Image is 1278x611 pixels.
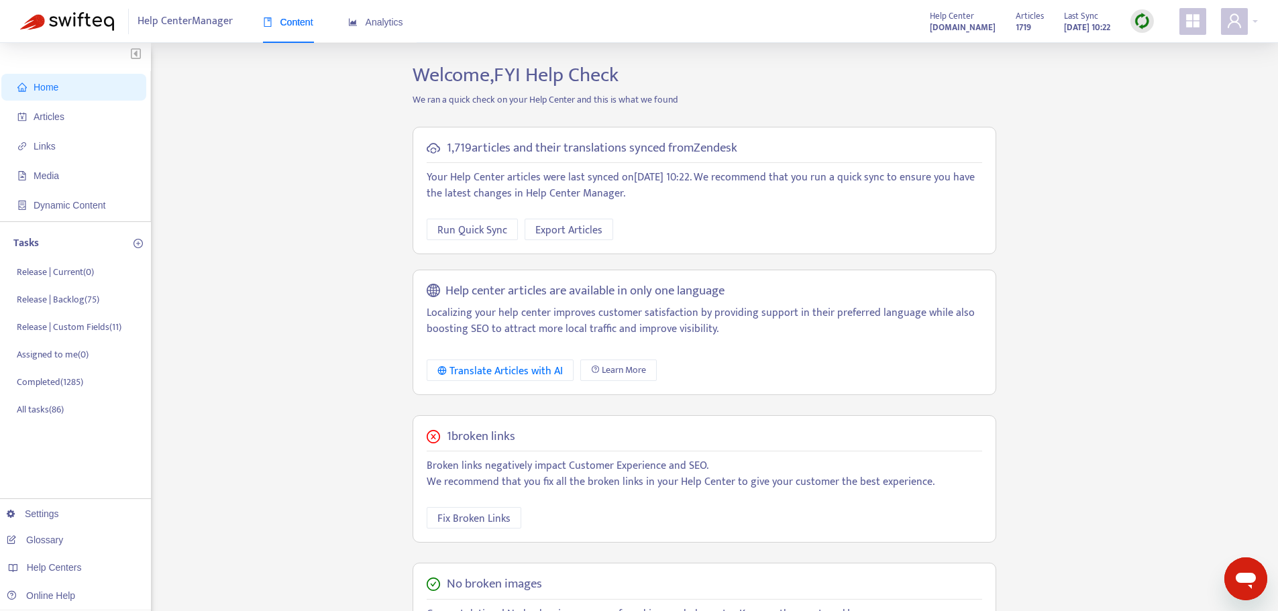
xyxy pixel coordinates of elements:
[17,82,27,92] span: home
[1064,20,1110,35] strong: [DATE] 10:22
[427,507,521,529] button: Fix Broken Links
[437,363,563,380] div: Translate Articles with AI
[138,9,233,34] span: Help Center Manager
[427,170,982,202] p: Your Help Center articles were last synced on [DATE] 10:22 . We recommend that you run a quick sy...
[427,458,982,490] p: Broken links negatively impact Customer Experience and SEO. We recommend that you fix all the bro...
[34,111,64,122] span: Articles
[580,359,657,381] a: Learn More
[427,577,440,591] span: check-circle
[348,17,358,27] span: area-chart
[34,82,58,93] span: Home
[1185,13,1201,29] span: appstore
[17,142,27,151] span: link
[403,93,1006,107] p: We ran a quick check on your Help Center and this is what we found
[427,359,574,381] button: Translate Articles with AI
[13,235,39,252] p: Tasks
[263,17,272,27] span: book
[17,347,89,362] p: Assigned to me ( 0 )
[427,142,440,155] span: cloud-sync
[930,9,974,23] span: Help Center
[1064,9,1098,23] span: Last Sync
[437,222,507,239] span: Run Quick Sync
[17,112,27,121] span: account-book
[20,12,114,31] img: Swifteq
[1016,9,1044,23] span: Articles
[602,363,646,378] span: Learn More
[1134,13,1151,30] img: sync.dc5367851b00ba804db3.png
[7,590,75,601] a: Online Help
[17,402,64,416] p: All tasks ( 86 )
[427,284,440,299] span: global
[437,510,511,527] span: Fix Broken Links
[427,219,518,240] button: Run Quick Sync
[535,222,602,239] span: Export Articles
[17,320,121,334] p: Release | Custom Fields ( 11 )
[1016,20,1031,35] strong: 1719
[34,170,59,181] span: Media
[17,201,27,210] span: container
[17,171,27,180] span: file-image
[263,17,313,27] span: Content
[525,219,613,240] button: Export Articles
[27,562,82,573] span: Help Centers
[930,19,996,35] a: [DOMAIN_NAME]
[447,577,542,592] h5: No broken images
[134,239,143,248] span: plus-circle
[930,20,996,35] strong: [DOMAIN_NAME]
[413,58,619,92] span: Welcome, FYI Help Check
[1226,13,1242,29] span: user
[7,508,59,519] a: Settings
[427,430,440,443] span: close-circle
[34,200,105,211] span: Dynamic Content
[348,17,403,27] span: Analytics
[17,265,94,279] p: Release | Current ( 0 )
[17,375,83,389] p: Completed ( 1285 )
[427,305,982,337] p: Localizing your help center improves customer satisfaction by providing support in their preferre...
[17,292,99,307] p: Release | Backlog ( 75 )
[1224,557,1267,600] iframe: Button to launch messaging window
[445,284,725,299] h5: Help center articles are available in only one language
[34,141,56,152] span: Links
[7,535,63,545] a: Glossary
[447,429,515,445] h5: 1 broken links
[447,141,737,156] h5: 1,719 articles and their translations synced from Zendesk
